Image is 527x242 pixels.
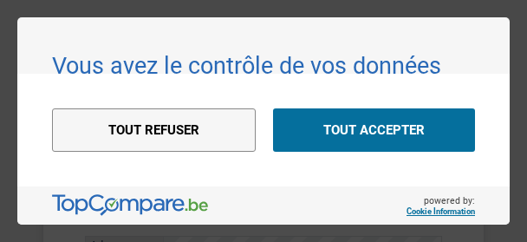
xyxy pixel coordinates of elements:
[407,194,475,215] span: powered by:
[273,108,475,152] button: Tout accepter
[52,108,256,152] button: Tout refuser
[52,52,475,80] h2: Vous avez le contrôle de vos données
[407,206,475,215] a: Cookie Information
[17,74,510,186] div: menu
[52,193,208,216] img: logo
